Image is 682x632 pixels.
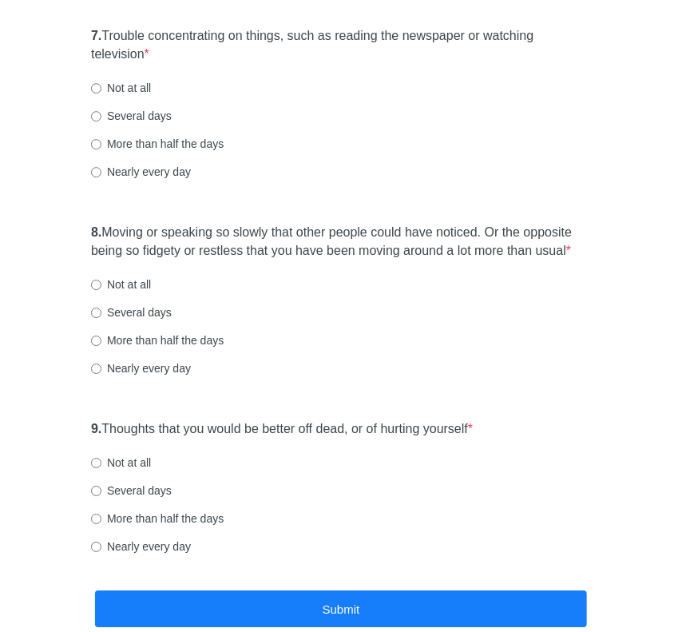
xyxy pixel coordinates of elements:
[91,332,224,348] label: More than half the days
[91,29,101,42] strong: 7.
[91,420,473,439] label: Thoughts that you would be better off dead, or of hurting yourself
[91,364,101,374] input: Nearly every day
[91,108,172,124] label: Several days
[91,455,151,471] label: Not at all
[91,511,224,527] label: More than half the days
[91,280,101,290] input: Not at all
[95,590,587,628] button: Submit
[91,458,101,468] input: Not at all
[91,27,591,64] label: Trouble concentrating on things, such as reading the newspaper or watching television
[91,304,172,320] label: Several days
[91,483,172,499] label: Several days
[91,164,191,180] label: Nearly every day
[91,542,101,552] input: Nearly every day
[91,276,151,292] label: Not at all
[91,336,101,346] input: More than half the days
[91,225,101,239] strong: 8.
[91,308,101,318] input: Several days
[91,486,101,496] input: Several days
[91,83,101,93] input: Not at all
[91,80,151,96] label: Not at all
[91,514,101,524] input: More than half the days
[91,139,101,149] input: More than half the days
[91,111,101,121] input: Several days
[91,422,101,435] strong: 9.
[91,539,191,554] label: Nearly every day
[91,360,191,376] label: Nearly every day
[91,167,101,177] input: Nearly every day
[91,224,591,260] label: Moving or speaking so slowly that other people could have noticed. Or the opposite being so fidge...
[91,136,224,152] label: More than half the days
